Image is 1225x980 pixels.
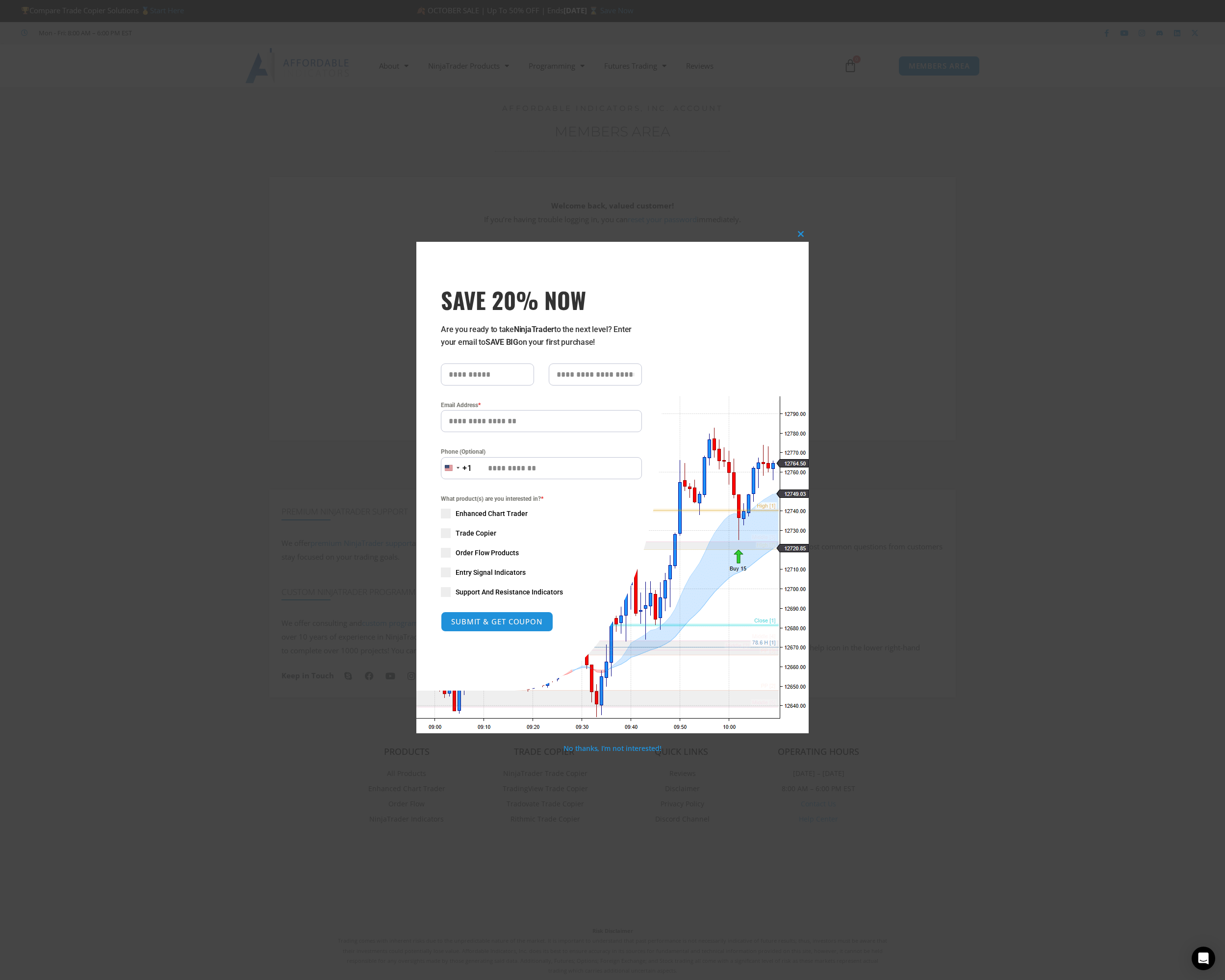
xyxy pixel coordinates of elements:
label: Trade Copier [441,528,642,538]
label: Enhanced Chart Trader [441,509,642,518]
h3: SAVE 20% NOW [441,286,642,313]
button: Selected country [441,457,472,479]
span: Entry Signal Indicators [456,567,526,577]
label: Order Flow Products [441,548,642,558]
strong: SAVE BIG [485,337,518,347]
strong: NinjaTrader [514,325,554,334]
label: Phone (Optional) [441,447,642,457]
a: No thanks, I’m not interested! [563,744,661,753]
button: SUBMIT & GET COUPON [441,612,553,632]
span: Enhanced Chart Trader [456,509,528,518]
span: Support And Resistance Indicators [456,587,563,597]
label: Email Address [441,400,642,410]
label: Support And Resistance Indicators [441,587,642,597]
div: +1 [462,462,472,475]
div: Open Intercom Messenger [1192,947,1215,970]
label: Entry Signal Indicators [441,567,642,577]
span: What product(s) are you interested in? [441,494,642,504]
span: Order Flow Products [456,548,519,558]
span: Trade Copier [456,528,496,538]
p: Are you ready to take to the next level? Enter your email to on your first purchase! [441,323,642,349]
